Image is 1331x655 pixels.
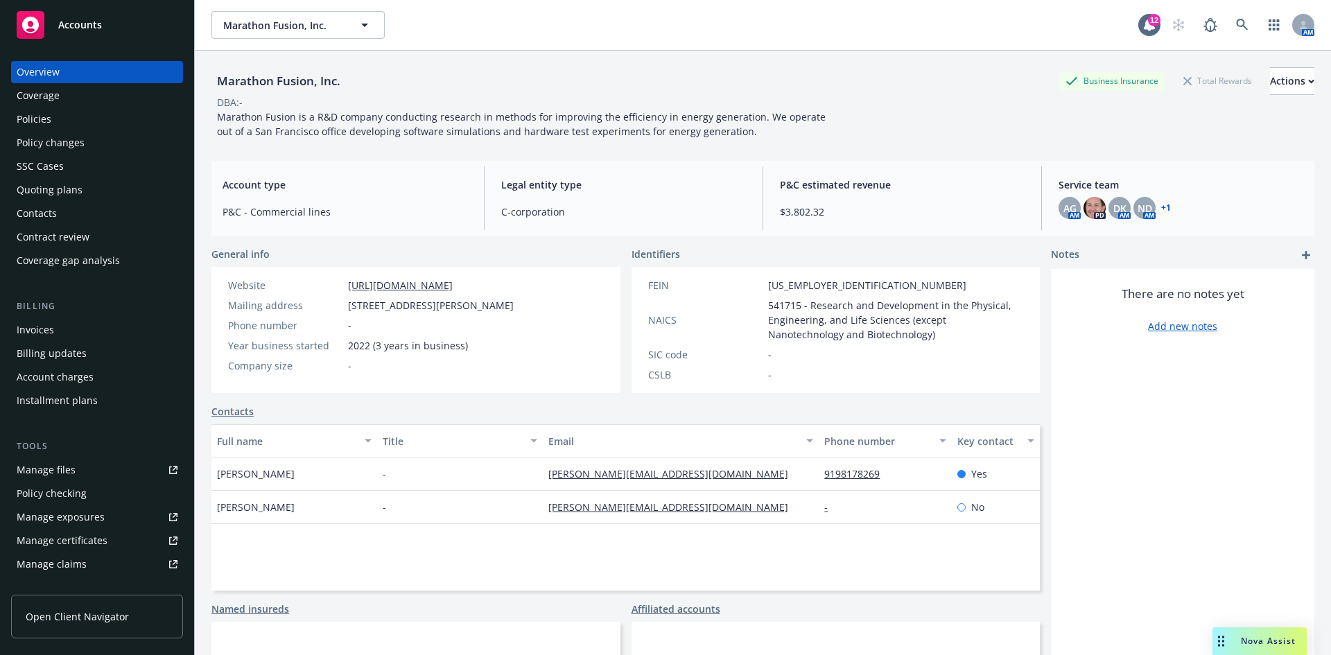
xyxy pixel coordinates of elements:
[211,424,377,457] button: Full name
[1138,201,1152,216] span: ND
[17,366,94,388] div: Account charges
[17,506,105,528] div: Manage exposures
[1161,204,1171,212] a: +1
[648,313,763,327] div: NAICS
[348,298,514,313] span: [STREET_ADDRESS][PERSON_NAME]
[11,202,183,225] a: Contacts
[548,500,799,514] a: [PERSON_NAME][EMAIL_ADDRESS][DOMAIN_NAME]
[1165,11,1192,39] a: Start snowing
[1241,635,1296,647] span: Nova Assist
[228,338,342,353] div: Year business started
[11,226,183,248] a: Contract review
[383,434,522,448] div: Title
[17,530,107,552] div: Manage certificates
[819,424,951,457] button: Phone number
[1270,68,1314,94] div: Actions
[11,108,183,130] a: Policies
[211,72,346,90] div: Marathon Fusion, Inc.
[11,506,183,528] a: Manage exposures
[17,61,60,83] div: Overview
[348,358,351,373] span: -
[1260,11,1288,39] a: Switch app
[1176,72,1259,89] div: Total Rewards
[11,459,183,481] a: Manage files
[17,459,76,481] div: Manage files
[217,500,295,514] span: [PERSON_NAME]
[971,500,984,514] span: No
[11,299,183,313] div: Billing
[17,342,87,365] div: Billing updates
[217,434,356,448] div: Full name
[17,553,87,575] div: Manage claims
[1298,247,1314,263] a: add
[1148,14,1160,26] div: 12
[548,467,799,480] a: [PERSON_NAME][EMAIL_ADDRESS][DOMAIN_NAME]
[768,367,772,382] span: -
[1212,627,1230,655] div: Drag to move
[648,278,763,292] div: FEIN
[17,132,85,154] div: Policy changes
[1122,286,1244,302] span: There are no notes yet
[1059,72,1165,89] div: Business Insurance
[768,298,1024,342] span: 541715 - Research and Development in the Physical, Engineering, and Life Sciences (except Nanotec...
[648,347,763,362] div: SIC code
[824,434,930,448] div: Phone number
[383,500,386,514] span: -
[11,6,183,44] a: Accounts
[1059,177,1303,192] span: Service team
[648,367,763,382] div: CSLB
[1063,201,1077,216] span: AG
[1197,11,1224,39] a: Report a Bug
[17,577,82,599] div: Manage BORs
[217,95,243,110] div: DBA: -
[1051,247,1079,263] span: Notes
[383,466,386,481] span: -
[1228,11,1256,39] a: Search
[11,155,183,177] a: SSC Cases
[17,85,60,107] div: Coverage
[211,404,254,419] a: Contacts
[501,204,746,219] span: C-corporation
[11,61,183,83] a: Overview
[228,358,342,373] div: Company size
[780,204,1025,219] span: $3,802.32
[17,155,64,177] div: SSC Cases
[768,278,966,292] span: [US_EMPLOYER_IDENTIFICATION_NUMBER]
[1084,197,1106,219] img: photo
[11,179,183,201] a: Quoting plans
[211,247,270,261] span: General info
[17,390,98,412] div: Installment plans
[217,466,295,481] span: [PERSON_NAME]
[17,319,54,341] div: Invoices
[11,132,183,154] a: Policy changes
[223,177,467,192] span: Account type
[768,347,772,362] span: -
[11,250,183,272] a: Coverage gap analysis
[211,11,385,39] button: Marathon Fusion, Inc.
[11,85,183,107] a: Coverage
[11,366,183,388] a: Account charges
[211,602,289,616] a: Named insureds
[223,204,467,219] span: P&C - Commercial lines
[223,18,343,33] span: Marathon Fusion, Inc.
[348,318,351,333] span: -
[11,342,183,365] a: Billing updates
[824,467,891,480] a: 9198178269
[348,338,468,353] span: 2022 (3 years in business)
[348,279,453,292] a: [URL][DOMAIN_NAME]
[17,482,87,505] div: Policy checking
[17,108,51,130] div: Policies
[1148,319,1217,333] a: Add new notes
[1212,627,1307,655] button: Nova Assist
[501,177,746,192] span: Legal entity type
[548,434,798,448] div: Email
[11,319,183,341] a: Invoices
[217,110,828,138] span: Marathon Fusion is a R&D company conducting research in methods for improving the efficiency in e...
[11,530,183,552] a: Manage certificates
[824,500,839,514] a: -
[971,466,987,481] span: Yes
[952,424,1040,457] button: Key contact
[11,577,183,599] a: Manage BORs
[957,434,1019,448] div: Key contact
